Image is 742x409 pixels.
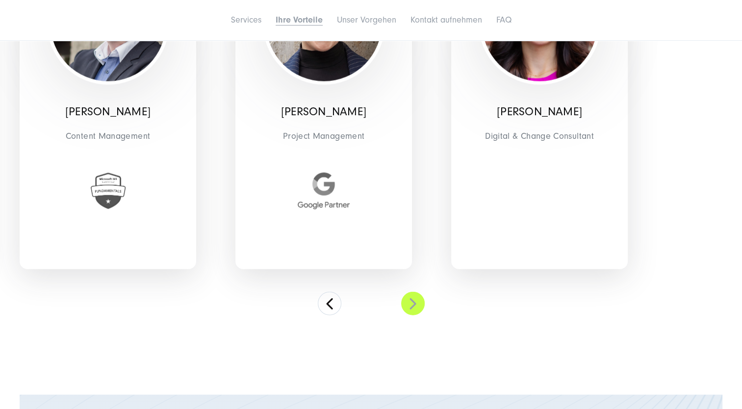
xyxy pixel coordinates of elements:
span: Digital & Change Consultant [459,128,620,144]
span: Project Management [243,128,405,144]
a: Kontakt aufnehmen [410,15,482,25]
img: Google Internet-Suchmaschine Partner [298,173,350,209]
a: Services [231,15,261,25]
p: [PERSON_NAME] [27,105,189,119]
a: Ihre Vorteile [276,15,323,25]
span: Content Management [27,128,189,144]
a: FAQ [496,15,512,25]
p: [PERSON_NAME] [459,105,620,119]
img: Sunzinet Microsoft 365 Certified Fundamentals Badge [90,173,127,209]
p: [PERSON_NAME] [243,105,405,119]
a: Unser Vorgehen [337,15,396,25]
